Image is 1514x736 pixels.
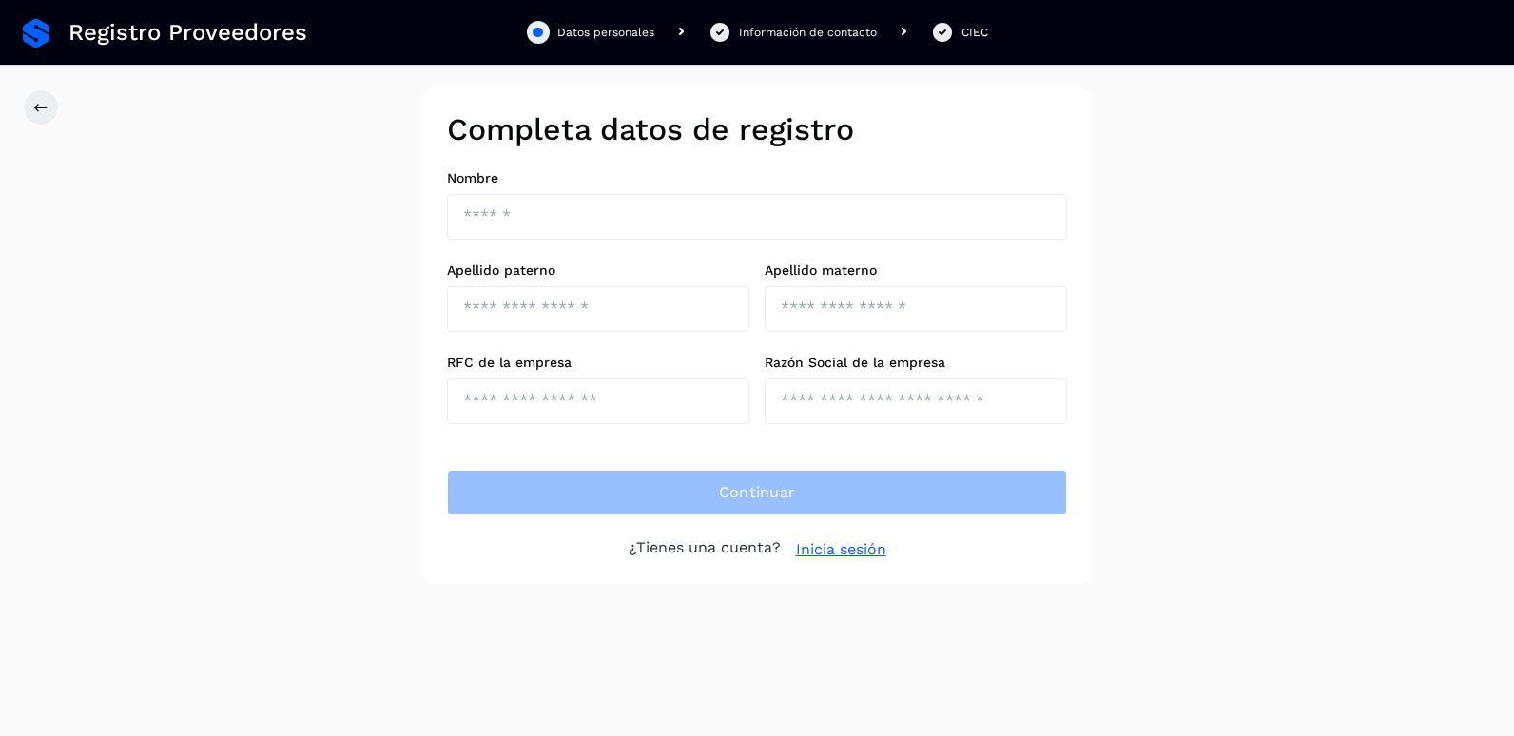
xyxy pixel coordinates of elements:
[765,262,1067,279] label: Apellido materno
[796,538,886,561] a: Inicia sesión
[557,24,654,41] div: Datos personales
[447,262,749,279] label: Apellido paterno
[68,19,307,47] span: Registro Proveedores
[447,170,1067,186] label: Nombre
[739,24,877,41] div: Información de contacto
[765,355,1067,371] label: Razón Social de la empresa
[629,538,781,561] p: ¿Tienes una cuenta?
[447,111,1067,147] h2: Completa datos de registro
[447,470,1067,515] button: Continuar
[961,24,988,41] div: CIEC
[447,355,749,371] label: RFC de la empresa
[719,482,796,503] span: Continuar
